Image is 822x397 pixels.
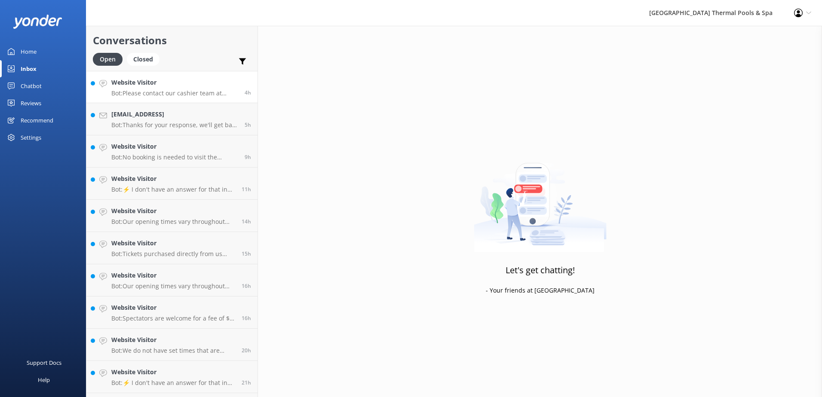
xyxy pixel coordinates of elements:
[21,43,37,60] div: Home
[27,354,61,371] div: Support Docs
[86,361,258,393] a: Website VisitorBot:⚡ I don't have an answer for that in my knowledge base. Please try and rephras...
[111,121,238,129] p: Bot: Thanks for your response, we'll get back to you as soon as we can during opening hours.
[86,329,258,361] a: Website VisitorBot:We do not have set times that are busy, as our days constantly change. However...
[21,60,37,77] div: Inbox
[111,206,235,216] h4: Website Visitor
[86,71,258,103] a: Website VisitorBot:Please contact our cashier team at [EMAIL_ADDRESS][DOMAIN_NAME] for any accoun...
[111,367,235,377] h4: Website Visitor
[474,145,607,252] img: artwork of a man stealing a conversation from at giant smartphone
[245,121,251,128] span: Sep 28 2025 03:15am (UTC +13:00) Pacific/Auckland
[242,186,251,193] span: Sep 27 2025 08:17pm (UTC +13:00) Pacific/Auckland
[486,286,595,295] p: - Your friends at [GEOGRAPHIC_DATA]
[245,153,251,161] span: Sep 27 2025 10:57pm (UTC +13:00) Pacific/Auckland
[111,142,238,151] h4: Website Visitor
[127,53,159,66] div: Closed
[242,282,251,290] span: Sep 27 2025 03:57pm (UTC +13:00) Pacific/Auckland
[93,32,251,49] h2: Conversations
[245,89,251,96] span: Sep 28 2025 04:57am (UTC +13:00) Pacific/Auckland
[21,129,41,146] div: Settings
[21,112,53,129] div: Recommend
[127,54,164,64] a: Closed
[111,174,235,183] h4: Website Visitor
[111,303,235,312] h4: Website Visitor
[111,335,235,345] h4: Website Visitor
[21,77,42,95] div: Chatbot
[111,347,235,354] p: Bot: We do not have set times that are busy, as our days constantly change. However, if you are v...
[86,103,258,135] a: [EMAIL_ADDRESS]Bot:Thanks for your response, we'll get back to you as soon as we can during openi...
[86,135,258,168] a: Website VisitorBot:No booking is needed to visit the thermal pools; just arrive during our openin...
[111,238,235,248] h4: Website Visitor
[111,282,235,290] p: Bot: Our opening times vary throughout the year. You can find our current hours at the top of thi...
[111,379,235,387] p: Bot: ⚡ I don't have an answer for that in my knowledge base. Please try and rephrase your questio...
[242,379,251,386] span: Sep 27 2025 10:30am (UTC +13:00) Pacific/Auckland
[93,54,127,64] a: Open
[86,168,258,200] a: Website VisitorBot:⚡ I don't have an answer for that in my knowledge base. Please try and rephras...
[86,232,258,264] a: Website VisitorBot:Tickets purchased directly from us have a 1-year expiry from the date of purch...
[111,153,238,161] p: Bot: No booking is needed to visit the thermal pools; just arrive during our opening hours! Ticke...
[86,296,258,329] a: Website VisitorBot:Spectators are welcome for a fee of $3 per person if you're entering the pools...
[242,347,251,354] span: Sep 27 2025 12:12pm (UTC +13:00) Pacific/Auckland
[111,315,235,322] p: Bot: Spectators are welcome for a fee of $3 per person if you're entering the pools but not swimm...
[506,263,575,277] h3: Let's get chatting!
[242,218,251,225] span: Sep 27 2025 05:54pm (UTC +13:00) Pacific/Auckland
[242,250,251,257] span: Sep 27 2025 04:40pm (UTC +13:00) Pacific/Auckland
[111,218,235,226] p: Bot: Our opening times vary throughout the year. You can find our current hours at the top of thi...
[111,271,235,280] h4: Website Visitor
[93,53,123,66] div: Open
[13,15,62,29] img: yonder-white-logo.png
[111,110,238,119] h4: [EMAIL_ADDRESS]
[111,250,235,258] p: Bot: Tickets purchased directly from us have a 1-year expiry from the date of purchase and can be...
[86,200,258,232] a: Website VisitorBot:Our opening times vary throughout the year. You can find our current hours at ...
[242,315,251,322] span: Sep 27 2025 03:29pm (UTC +13:00) Pacific/Auckland
[111,89,238,97] p: Bot: Please contact our cashier team at [EMAIL_ADDRESS][DOMAIN_NAME] for any account changes.
[21,95,41,112] div: Reviews
[111,186,235,193] p: Bot: ⚡ I don't have an answer for that in my knowledge base. Please try and rephrase your questio...
[111,78,238,87] h4: Website Visitor
[86,264,258,296] a: Website VisitorBot:Our opening times vary throughout the year. You can find our current hours at ...
[38,371,50,388] div: Help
